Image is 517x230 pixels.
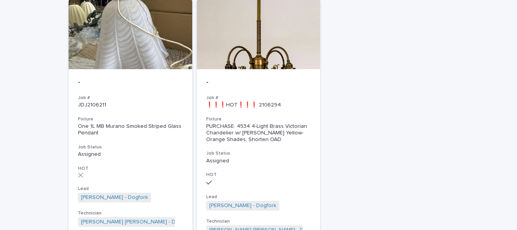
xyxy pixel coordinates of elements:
[206,102,311,108] p: ❗❗❗HOT❗❗❗ 2106294
[206,150,311,157] h3: Job Status
[78,166,183,172] h3: HOT
[206,218,311,225] h3: Technician
[78,116,183,122] h3: Fixture
[206,78,311,87] p: -
[78,78,183,87] p: -
[81,194,148,201] a: [PERSON_NAME] - Dogfork
[78,102,183,108] p: JDJ2106211
[206,116,311,122] h3: Fixture
[78,186,183,192] h3: Lead
[206,194,311,200] h3: Lead
[78,210,183,216] h3: Technician
[78,123,183,136] div: One 1L MB Murano Smoked Striped Glass Pendant
[209,202,276,209] a: [PERSON_NAME] - Dogfork
[206,172,311,178] h3: HOT
[206,158,311,164] p: Assigned
[78,151,183,158] p: Assigned
[78,95,183,101] h3: Job #
[78,144,183,150] h3: Job Status
[81,219,223,225] a: [PERSON_NAME] [PERSON_NAME] - Dogfork - Technician
[206,95,311,101] h3: Job #
[206,123,311,143] div: PURCHASE: 4534 4-Light Brass Victorian Chandelier w/ [PERSON_NAME] Yellow-Orange Shades, Shorten OAD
